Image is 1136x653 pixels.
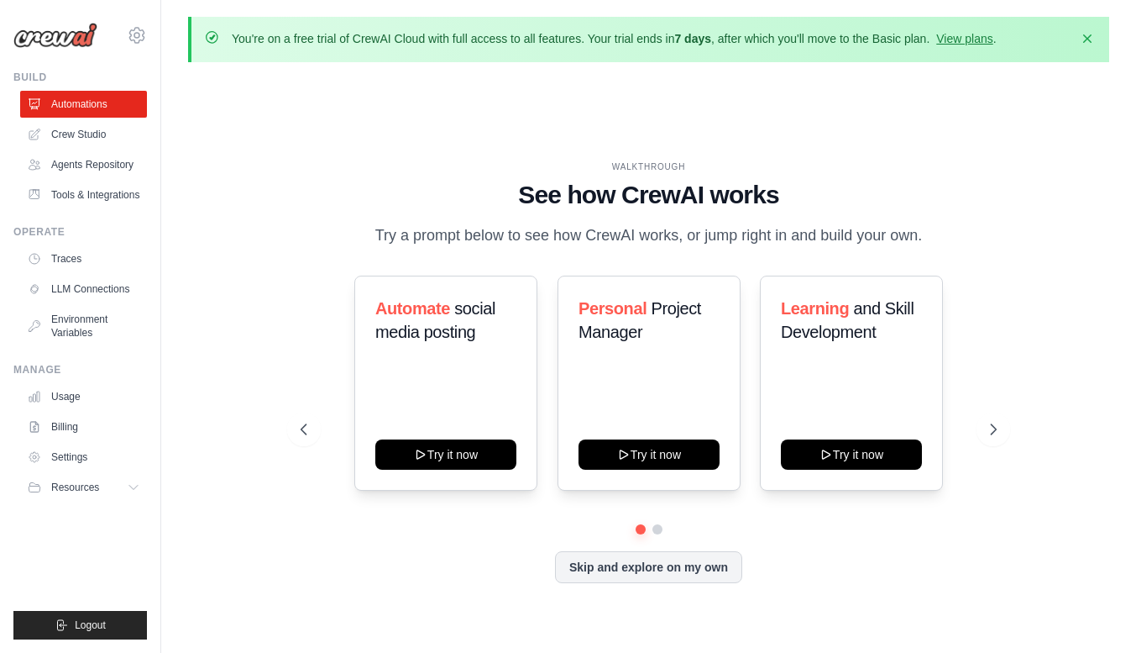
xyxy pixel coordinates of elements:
[301,180,997,210] h1: See how CrewAI works
[13,225,147,239] div: Operate
[367,224,931,248] p: Try a prompt below to see how CrewAI works, or jump right in and build your own.
[555,551,742,583] button: Skip and explore on my own
[20,413,147,440] a: Billing
[674,32,711,45] strong: 7 days
[578,299,647,318] span: Personal
[375,299,450,318] span: Automate
[51,481,99,494] span: Resources
[13,611,147,640] button: Logout
[375,299,495,341] span: social media posting
[20,182,147,208] a: Tools & Integrations
[13,363,147,377] div: Manage
[578,299,701,341] span: Project Manager
[781,299,849,318] span: Learning
[20,474,147,501] button: Resources
[20,306,147,346] a: Environment Variables
[936,32,992,45] a: View plans
[375,440,516,470] button: Try it now
[13,23,97,48] img: Logo
[301,161,997,173] div: WALKTHROUGH
[13,71,147,84] div: Build
[75,619,106,632] span: Logout
[20,383,147,410] a: Usage
[781,299,914,341] span: and Skill Development
[20,276,147,303] a: LLM Connections
[20,121,147,148] a: Crew Studio
[232,30,997,47] p: You're on a free trial of CrewAI Cloud with full access to all features. Your trial ends in , aft...
[781,440,922,470] button: Try it now
[578,440,720,470] button: Try it now
[20,444,147,471] a: Settings
[20,151,147,178] a: Agents Repository
[20,245,147,272] a: Traces
[20,91,147,118] a: Automations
